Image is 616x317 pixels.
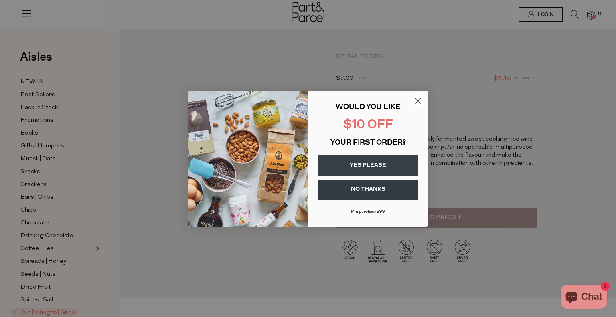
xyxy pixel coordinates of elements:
[411,94,425,108] button: Close dialog
[188,91,308,227] img: 43fba0fb-7538-40bc-babb-ffb1a4d097bc.jpeg
[318,180,418,200] button: NO THANKS
[351,210,385,214] span: Min purchase $99
[558,285,610,311] inbox-online-store-chat: Shopify online store chat
[318,155,418,176] button: YES PLEASE
[343,119,393,131] span: $10 OFF
[330,139,406,147] span: YOUR FIRST ORDER?
[336,104,401,111] span: WOULD YOU LIKE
